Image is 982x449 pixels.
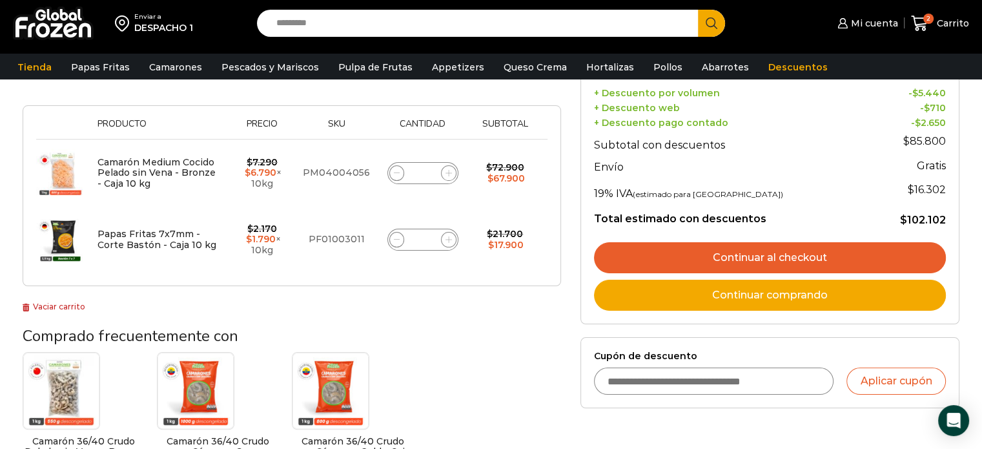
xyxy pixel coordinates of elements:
[247,223,277,235] bdi: 2.170
[23,302,85,311] a: Vaciar carrito
[594,351,946,362] label: Cupón de descuento
[414,231,432,249] input: Product quantity
[134,12,193,21] div: Enviar a
[487,228,523,240] bdi: 21.700
[245,167,276,178] bdi: 6.790
[908,183,946,196] span: 16.302
[633,189,783,199] small: (estimado para [GEOGRAPHIC_DATA])
[488,239,524,251] bdi: 17.900
[938,405,969,436] div: Open Intercom Messenger
[594,129,869,154] th: Subtotal con descuentos
[497,55,573,79] a: Queso Crema
[594,99,869,114] th: + Descuento web
[215,55,325,79] a: Pescados y Mariscos
[903,135,946,147] bdi: 85.800
[917,160,946,172] strong: Gratis
[915,117,946,129] bdi: 2.650
[923,14,934,24] span: 2
[647,55,689,79] a: Pollos
[65,55,136,79] a: Papas Fritas
[695,55,755,79] a: Abarrotes
[296,140,376,207] td: PM04004056
[594,280,946,311] a: Continuar comprando
[924,102,946,114] bdi: 710
[869,85,946,99] td: -
[488,239,494,251] span: $
[246,233,252,245] span: $
[246,233,276,245] bdi: 1.790
[924,102,930,114] span: $
[594,177,869,203] th: 19% IVA
[834,10,897,36] a: Mi cuenta
[414,164,432,182] input: Product quantity
[900,214,946,226] bdi: 102.102
[332,55,419,79] a: Pulpa de Frutas
[487,172,525,184] bdi: 67.900
[245,167,251,178] span: $
[228,206,296,273] td: × 10kg
[134,21,193,34] div: DESPACHO 1
[869,114,946,129] td: -
[762,55,834,79] a: Descuentos
[594,242,946,273] a: Continuar al checkout
[296,119,376,139] th: Sku
[247,223,253,235] span: $
[228,140,296,207] td: × 10kg
[848,17,898,30] span: Mi cuenta
[115,12,134,34] img: address-field-icon.svg
[91,119,228,139] th: Producto
[594,114,869,129] th: + Descuento pago contado
[487,172,493,184] span: $
[247,156,252,168] span: $
[247,156,278,168] bdi: 7.290
[425,55,491,79] a: Appetizers
[11,55,58,79] a: Tienda
[934,17,969,30] span: Carrito
[911,8,969,39] a: 2 Carrito
[594,154,869,177] th: Envío
[912,87,946,99] bdi: 5.440
[486,162,524,173] bdi: 72.900
[869,99,946,114] td: -
[594,203,869,227] th: Total estimado con descuentos
[915,117,921,129] span: $
[487,228,493,240] span: $
[900,214,907,226] span: $
[486,162,492,173] span: $
[469,119,541,139] th: Subtotal
[698,10,725,37] button: Search button
[580,55,640,79] a: Hortalizas
[97,228,216,251] a: Papas Fritas 7x7mm - Corte Bastón - Caja 10 kg
[903,135,910,147] span: $
[296,206,376,273] td: PF01003011
[908,183,914,196] span: $
[912,87,918,99] span: $
[23,326,238,346] span: Comprado frecuentemente con
[143,55,209,79] a: Camarones
[846,368,946,395] button: Aplicar cupón
[594,85,869,99] th: + Descuento por volumen
[228,119,296,139] th: Precio
[97,156,216,190] a: Camarón Medium Cocido Pelado sin Vena - Bronze - Caja 10 kg
[376,119,469,139] th: Cantidad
